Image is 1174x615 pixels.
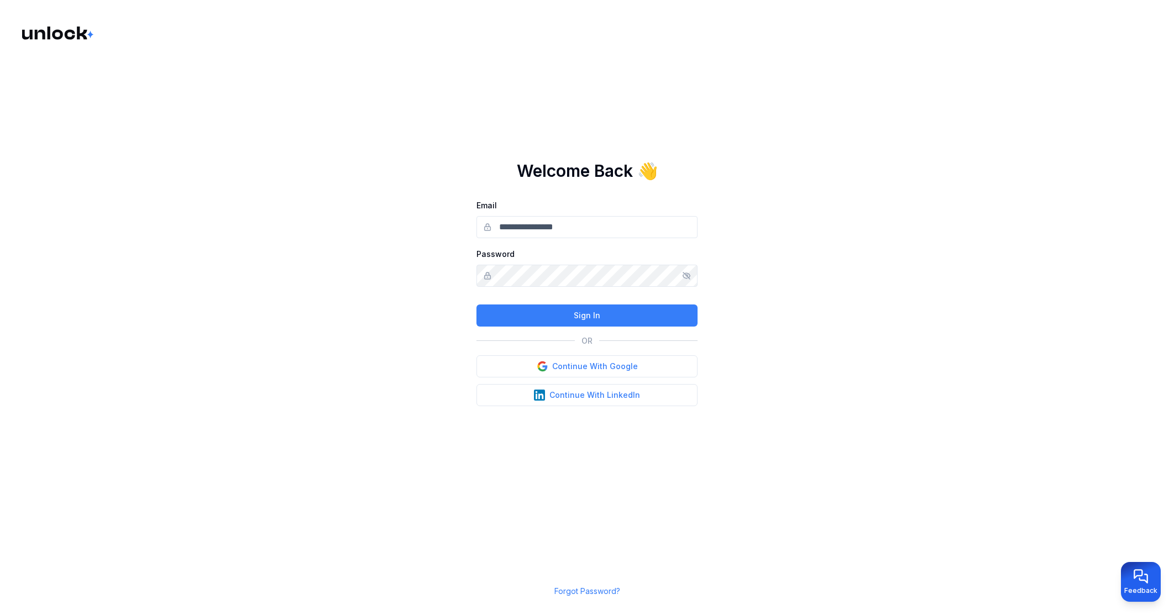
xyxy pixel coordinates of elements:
[554,586,620,596] a: Forgot Password?
[581,335,593,346] p: OR
[517,161,658,181] h1: Welcome Back 👋
[1121,562,1161,602] button: Provide feedback
[476,355,698,377] button: Continue With Google
[476,201,497,210] label: Email
[476,384,698,406] button: Continue With LinkedIn
[476,304,698,327] button: Sign In
[22,27,95,40] img: Logo
[682,271,691,280] button: Show/hide password
[1124,586,1157,595] span: Feedback
[476,249,515,259] label: Password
